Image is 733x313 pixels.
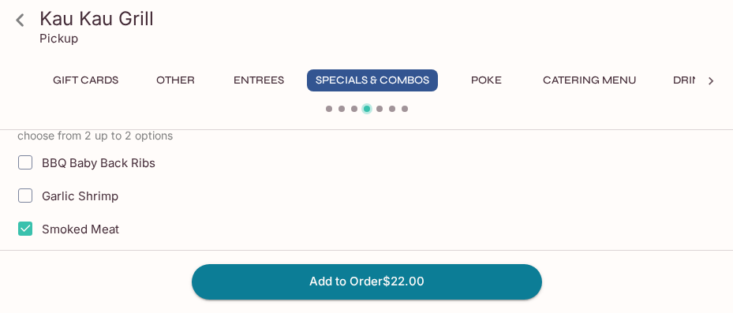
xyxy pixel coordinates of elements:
button: Other [140,69,211,91]
p: choose from 2 up to 2 options [17,129,716,142]
button: Gift Cards [44,69,127,91]
button: Add to Order$22.00 [192,264,542,299]
h3: Kau Kau Grill [39,6,720,31]
button: Drinks [658,69,729,91]
button: Poke [451,69,522,91]
span: Smoked Meat [42,222,119,237]
button: Catering Menu [534,69,645,91]
p: Pickup [39,31,78,46]
span: BBQ Baby Back Ribs [42,155,155,170]
button: Entrees [223,69,294,91]
button: Specials & Combos [307,69,438,91]
span: Garlic Shrimp [42,188,118,203]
